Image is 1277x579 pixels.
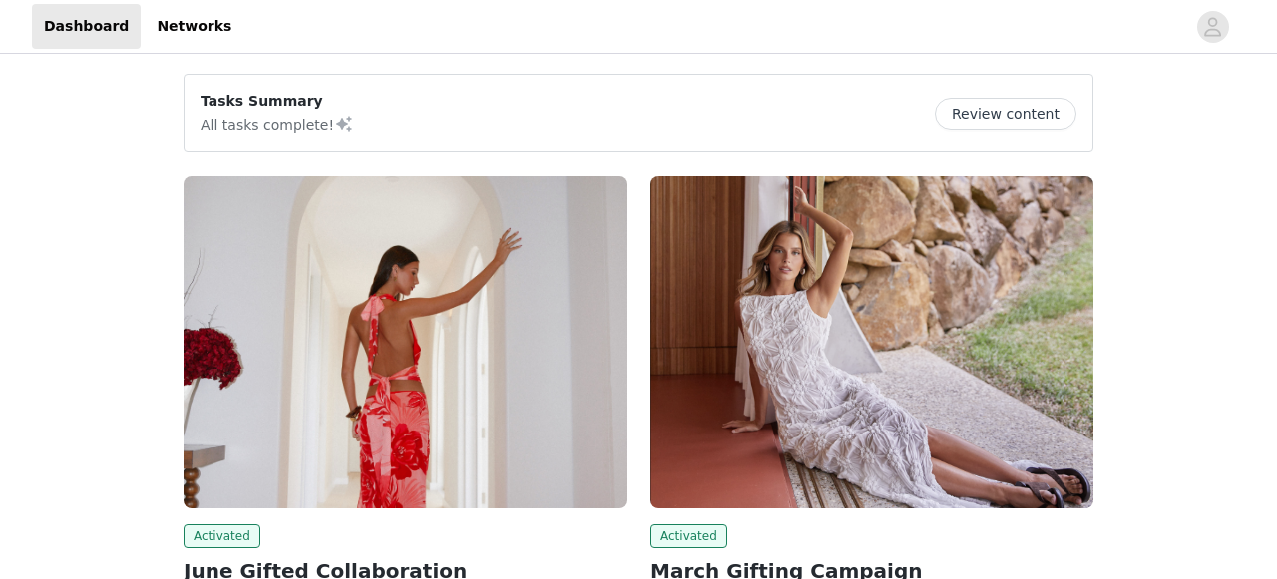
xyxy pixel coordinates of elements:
[1203,11,1222,43] div: avatar
[935,98,1076,130] button: Review content
[184,524,260,548] span: Activated
[32,4,141,49] a: Dashboard
[145,4,243,49] a: Networks
[201,112,354,136] p: All tasks complete!
[201,91,354,112] p: Tasks Summary
[650,524,727,548] span: Activated
[650,176,1093,508] img: Peppermayo AUS
[184,176,627,508] img: Peppermayo USA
